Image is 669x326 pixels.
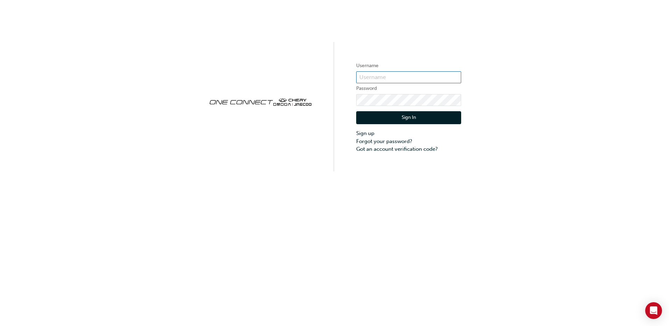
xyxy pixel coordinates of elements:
[356,129,461,137] a: Sign up
[356,84,461,93] label: Password
[356,62,461,70] label: Username
[356,145,461,153] a: Got an account verification code?
[356,111,461,125] button: Sign In
[208,92,313,111] img: oneconnect
[356,71,461,83] input: Username
[645,302,662,319] div: Open Intercom Messenger
[356,137,461,146] a: Forgot your password?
